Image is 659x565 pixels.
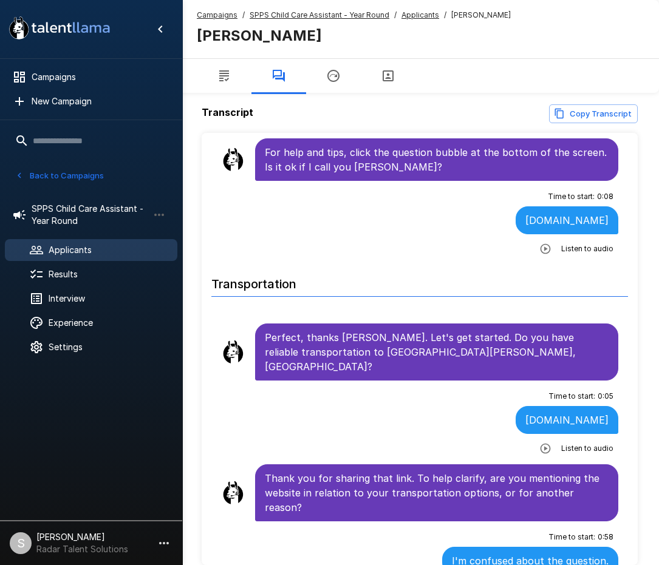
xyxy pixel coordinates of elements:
span: 0 : 08 [597,191,613,203]
p: [DOMAIN_NAME] [525,213,609,228]
span: Time to start : [548,390,595,402]
span: [PERSON_NAME] [451,9,511,21]
span: Listen to audio [561,442,613,455]
p: Thank you for sharing that link. To help clarify, are you mentioning the website in relation to y... [265,471,609,515]
img: llama_clean.png [221,340,245,364]
h6: Transportation [211,265,628,297]
span: / [242,9,245,21]
span: Time to start : [548,191,595,203]
span: 0 : 05 [598,390,613,402]
u: Applicants [401,10,439,19]
img: llama_clean.png [221,481,245,505]
p: [DOMAIN_NAME] [525,413,609,427]
span: Listen to audio [561,243,613,255]
u: Campaigns [197,10,237,19]
span: 0 : 58 [598,531,613,543]
p: For help and tips, click the question bubble at the bottom of the screen. Is it ok if I call you ... [265,145,609,174]
img: llama_clean.png [221,147,245,172]
u: SPPS Child Care Assistant - Year Round [250,10,389,19]
span: / [444,9,446,21]
b: Transcript [202,106,253,118]
span: / [394,9,397,21]
button: Copy transcript [549,104,638,123]
span: Time to start : [548,531,595,543]
b: [PERSON_NAME] [197,27,322,44]
p: Perfect, thanks [PERSON_NAME]. Let's get started. Do you have reliable transportation to [GEOGRAP... [265,330,609,374]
